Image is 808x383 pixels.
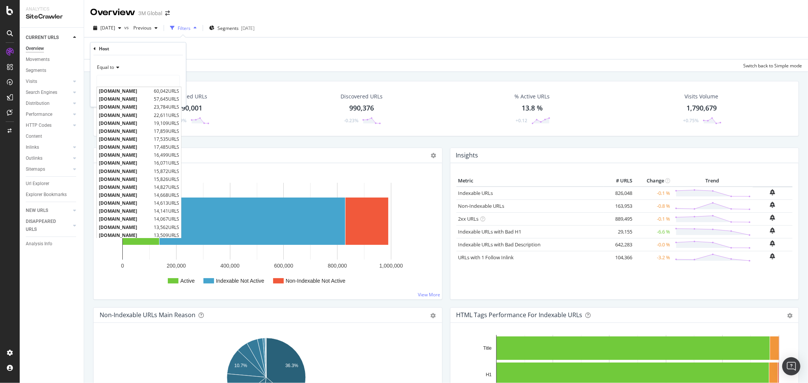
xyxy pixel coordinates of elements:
[99,112,152,118] span: [DOMAIN_NAME]
[154,96,179,102] span: 57,645 URLS
[154,120,179,126] span: 19,109 URLS
[100,311,195,319] div: Non-Indexable URLs Main Reason
[97,64,114,70] span: Equal to
[685,93,719,100] div: Visits Volume
[379,263,403,269] text: 1,000,000
[154,168,179,174] span: 15,872 URLS
[154,200,179,206] span: 14,613 URLS
[26,218,71,234] a: DISAPPEARED URLS
[26,89,71,97] a: Search Engines
[634,225,672,238] td: -6.6 %
[431,313,436,318] div: gear
[26,67,46,75] div: Segments
[99,136,152,142] span: [DOMAIN_NAME]
[99,200,152,206] span: [DOMAIN_NAME]
[154,136,179,142] span: 17,535 URLS
[634,175,672,187] th: Change
[99,208,152,214] span: [DOMAIN_NAME]
[99,168,152,174] span: [DOMAIN_NAME]
[99,224,152,230] span: [DOMAIN_NAME]
[99,128,152,134] span: [DOMAIN_NAME]
[328,263,347,269] text: 800,000
[99,45,109,52] div: Host
[686,103,717,113] div: 1,790,679
[26,111,52,118] div: Performance
[26,78,37,86] div: Visits
[26,100,50,107] div: Distribution
[167,263,186,269] text: 200,000
[458,202,505,209] a: Non-Indexable URLs
[515,93,550,100] div: % Active URLs
[100,25,115,31] span: 2025 Sep. 14th
[241,25,255,31] div: [DATE]
[220,263,240,269] text: 400,000
[26,45,78,53] a: Overview
[770,240,775,246] div: bell-plus
[683,117,699,124] div: +0.75%
[26,218,64,234] div: DISAPPEARED URLS
[458,215,479,222] a: 2xx URLs
[274,263,294,269] text: 600,000
[138,9,162,17] div: 3M Global
[234,363,247,369] text: 10.7%
[154,232,179,238] span: 13,509 URLS
[634,212,672,225] td: -0.1 %
[99,144,152,150] span: [DOMAIN_NAME]
[782,357,800,375] div: Open Intercom Messenger
[604,251,634,264] td: 104,366
[26,34,59,42] div: CURRENT URLS
[26,121,71,129] a: HTTP Codes
[154,176,179,182] span: 15,826 URLS
[350,103,374,113] div: 990,376
[180,278,195,284] text: Active
[99,120,152,126] span: [DOMAIN_NAME]
[740,59,802,72] button: Switch back to Simple mode
[456,150,478,160] h4: Insights
[99,160,152,167] span: [DOMAIN_NAME]
[90,22,124,34] button: [DATE]
[154,160,179,167] span: 16,071 URLS
[26,143,39,151] div: Inlinks
[26,34,71,42] a: CURRENT URLS
[26,67,78,75] a: Segments
[604,175,634,187] th: # URLS
[26,207,71,215] a: NEW URLS
[121,263,124,269] text: 0
[165,11,170,16] div: arrow-right-arrow-left
[26,121,52,129] div: HTTP Codes
[99,192,152,198] span: [DOMAIN_NAME]
[26,191,78,199] a: Explorer Bookmarks
[130,25,152,31] span: Previous
[26,132,42,140] div: Content
[285,363,298,368] text: 36.3%
[787,313,792,318] div: gear
[26,111,71,118] a: Performance
[458,241,541,248] a: Indexable URLs with Bad Description
[486,372,492,377] text: H1
[604,212,634,225] td: 889,495
[94,93,117,101] button: Cancel
[286,278,345,284] text: Non-Indexable Not Active
[456,311,583,319] div: HTML Tags Performance for Indexable URLs
[516,117,528,124] div: +0.12
[26,12,78,21] div: SiteCrawler
[99,184,152,190] span: [DOMAIN_NAME]
[634,238,672,251] td: -0.0 %
[26,6,78,12] div: Analytics
[99,216,152,223] span: [DOMAIN_NAME]
[154,184,179,190] span: 14,827 URLS
[770,189,775,195] div: bell-plus
[522,103,543,113] div: 13.8 %
[99,88,152,94] span: [DOMAIN_NAME]
[26,56,78,64] a: Movements
[99,176,152,182] span: [DOMAIN_NAME]
[154,216,179,223] span: 14,067 URLS
[100,175,436,293] div: A chart.
[154,144,179,150] span: 17,485 URLS
[458,228,522,235] a: Indexable URLs with Bad H1
[770,202,775,208] div: bell-plus
[604,199,634,212] td: 163,953
[154,112,179,118] span: 22,611 URLS
[130,22,161,34] button: Previous
[124,24,130,31] span: vs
